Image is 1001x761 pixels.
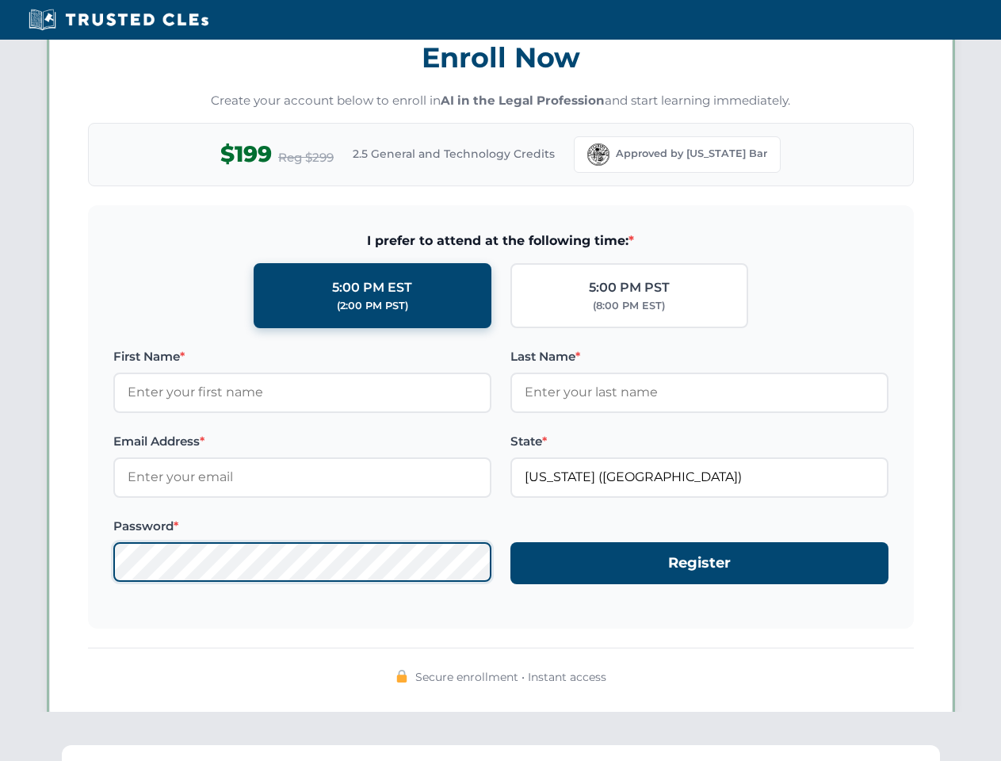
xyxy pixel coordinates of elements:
[113,517,491,536] label: Password
[220,136,272,172] span: $199
[278,148,334,167] span: Reg $299
[589,277,670,298] div: 5:00 PM PST
[510,432,888,451] label: State
[113,432,491,451] label: Email Address
[593,298,665,314] div: (8:00 PM EST)
[616,146,767,162] span: Approved by [US_STATE] Bar
[113,231,888,251] span: I prefer to attend at the following time:
[510,457,888,497] input: Florida (FL)
[510,542,888,584] button: Register
[113,373,491,412] input: Enter your first name
[337,298,408,314] div: (2:00 PM PST)
[113,457,491,497] input: Enter your email
[332,277,412,298] div: 5:00 PM EST
[441,93,605,108] strong: AI in the Legal Profession
[88,33,914,82] h3: Enroll Now
[395,670,408,683] img: 🔒
[510,347,888,366] label: Last Name
[510,373,888,412] input: Enter your last name
[113,347,491,366] label: First Name
[415,668,606,686] span: Secure enrollment • Instant access
[587,143,609,166] img: Florida Bar
[353,145,555,163] span: 2.5 General and Technology Credits
[24,8,213,32] img: Trusted CLEs
[88,92,914,110] p: Create your account below to enroll in and start learning immediately.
